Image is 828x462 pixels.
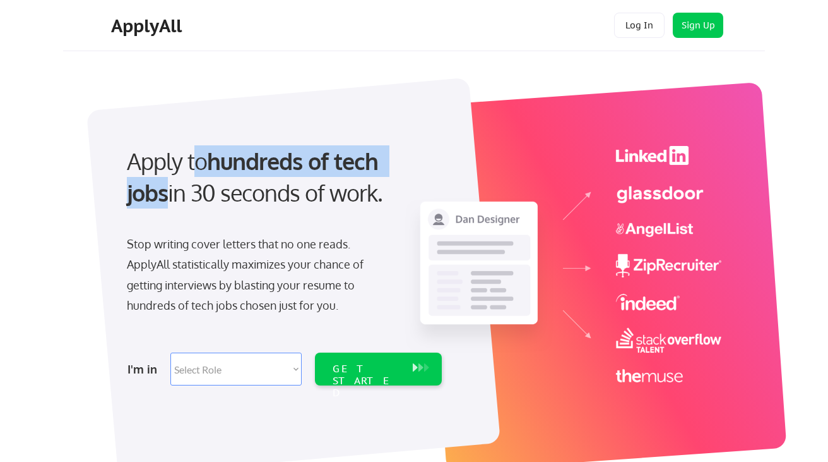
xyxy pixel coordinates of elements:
button: Sign Up [673,13,723,38]
strong: hundreds of tech jobs [127,147,384,207]
div: ApplyAll [111,15,186,37]
div: GET STARTED [333,363,400,399]
button: Log In [614,13,665,38]
div: Stop writing cover letters that no one reads. ApplyAll statistically maximizes your chance of get... [127,234,386,316]
div: I'm in [127,359,163,379]
div: Apply to in 30 seconds of work. [127,145,437,209]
